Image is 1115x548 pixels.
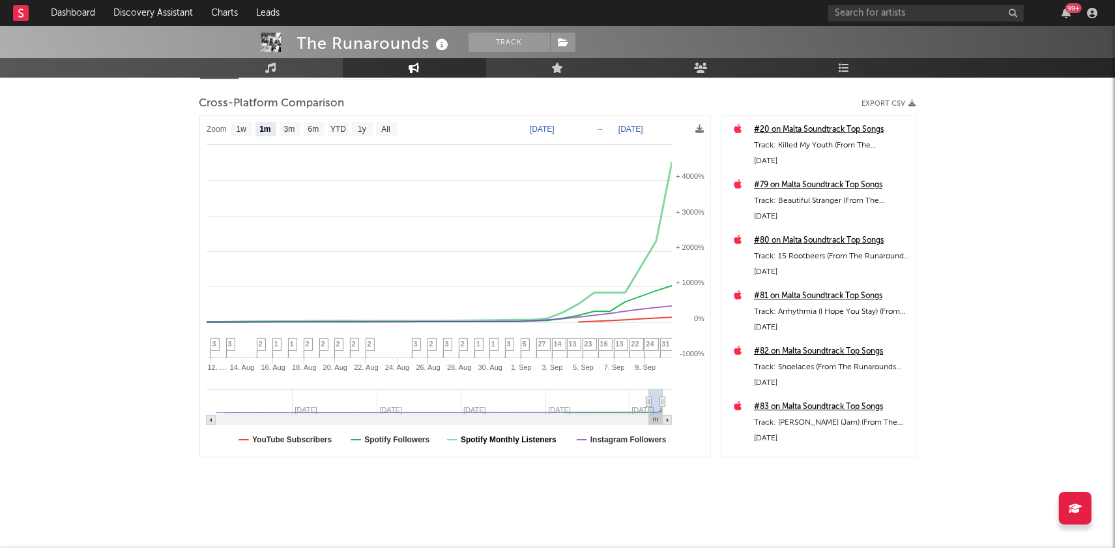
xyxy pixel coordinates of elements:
[461,435,557,444] text: Spotify Monthly Listeners
[478,363,502,371] text: 30. Aug
[207,363,226,371] text: 12. …
[283,125,295,134] text: 3m
[416,363,440,371] text: 26. Aug
[445,340,449,348] span: 3
[292,363,316,371] text: 18. Aug
[596,125,604,134] text: →
[676,243,704,251] text: + 2000%
[754,375,909,391] div: [DATE]
[352,340,356,348] span: 2
[754,153,909,169] div: [DATE]
[600,340,608,348] span: 16
[491,340,495,348] span: 1
[511,363,532,371] text: 1. Sep
[507,340,511,348] span: 3
[368,340,371,348] span: 2
[862,100,916,108] button: Export CSV
[261,363,285,371] text: 16. Aug
[754,233,909,249] a: #80 on Malta Soundtrack Top Songs
[323,363,347,371] text: 20. Aug
[676,208,704,216] text: + 3000%
[754,359,909,375] div: Track: Shoelaces (From The Runarounds Original Series)
[228,340,232,348] span: 3
[754,138,909,153] div: Track: Killed My Youth (From The Runarounds Original Series)
[1062,8,1071,18] button: 99+
[447,363,471,371] text: 28. Aug
[308,125,319,134] text: 6m
[676,172,704,180] text: + 4000%
[330,125,345,134] text: YTD
[236,125,246,134] text: 1w
[662,340,670,348] span: 31
[229,363,253,371] text: 14. Aug
[259,340,263,348] span: 2
[754,288,909,304] a: #81 on Malta Soundtrack Top Songs
[754,122,909,138] a: #20 on Malta Soundtrack Top Songs
[207,125,227,134] text: Zoom
[252,435,332,444] text: YouTube Subscribers
[469,33,550,52] button: Track
[321,340,325,348] span: 2
[754,431,909,446] div: [DATE]
[523,340,527,348] span: 5
[476,340,480,348] span: 1
[635,363,656,371] text: 9. Sep
[676,279,704,286] text: + 1000%
[274,340,278,348] span: 1
[694,314,704,322] text: 0%
[364,435,429,444] text: Spotify Followers
[199,96,345,112] span: Cross-Platform Comparison
[542,363,562,371] text: 3. Sep
[573,363,594,371] text: 5. Sep
[590,435,666,444] text: Instagram Followers
[618,125,643,134] text: [DATE]
[754,193,909,209] div: Track: Beautiful Stranger (From The Runarounds Original Series)
[828,5,1024,22] input: Search for artists
[680,350,704,358] text: -1000%
[538,340,546,348] span: 27
[646,340,654,348] span: 24
[616,340,624,348] span: 13
[414,340,418,348] span: 3
[306,340,310,348] span: 2
[297,33,452,54] div: The Runarounds
[754,455,909,470] a: #84 on Malta Soundtrack Top Songs
[754,344,909,359] a: #82 on Malta Soundtrack Top Songs
[754,177,909,193] a: #79 on Malta Soundtrack Top Songs
[754,399,909,415] a: #83 on Malta Soundtrack Top Songs
[461,340,465,348] span: 2
[754,320,909,335] div: [DATE]
[569,340,577,348] span: 13
[384,363,409,371] text: 24. Aug
[631,340,639,348] span: 22
[429,340,433,348] span: 2
[290,340,294,348] span: 1
[585,340,592,348] span: 23
[754,264,909,280] div: [DATE]
[754,304,909,320] div: Track: Arrhythmia (I Hope You Stay) (From The Runarounds Original Series)
[754,209,909,224] div: [DATE]
[212,340,216,348] span: 3
[381,125,390,134] text: All
[1065,3,1082,13] div: 99 +
[530,125,555,134] text: [DATE]
[603,363,624,371] text: 7. Sep
[259,125,270,134] text: 1m
[354,363,378,371] text: 22. Aug
[358,125,366,134] text: 1y
[554,340,562,348] span: 14
[336,340,340,348] span: 2
[754,415,909,431] div: Track: [PERSON_NAME] (Jam) (From The Runarounds Original Series)
[754,249,909,264] div: Track: 15 Rootbeers (From The Runarounds Original Series)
